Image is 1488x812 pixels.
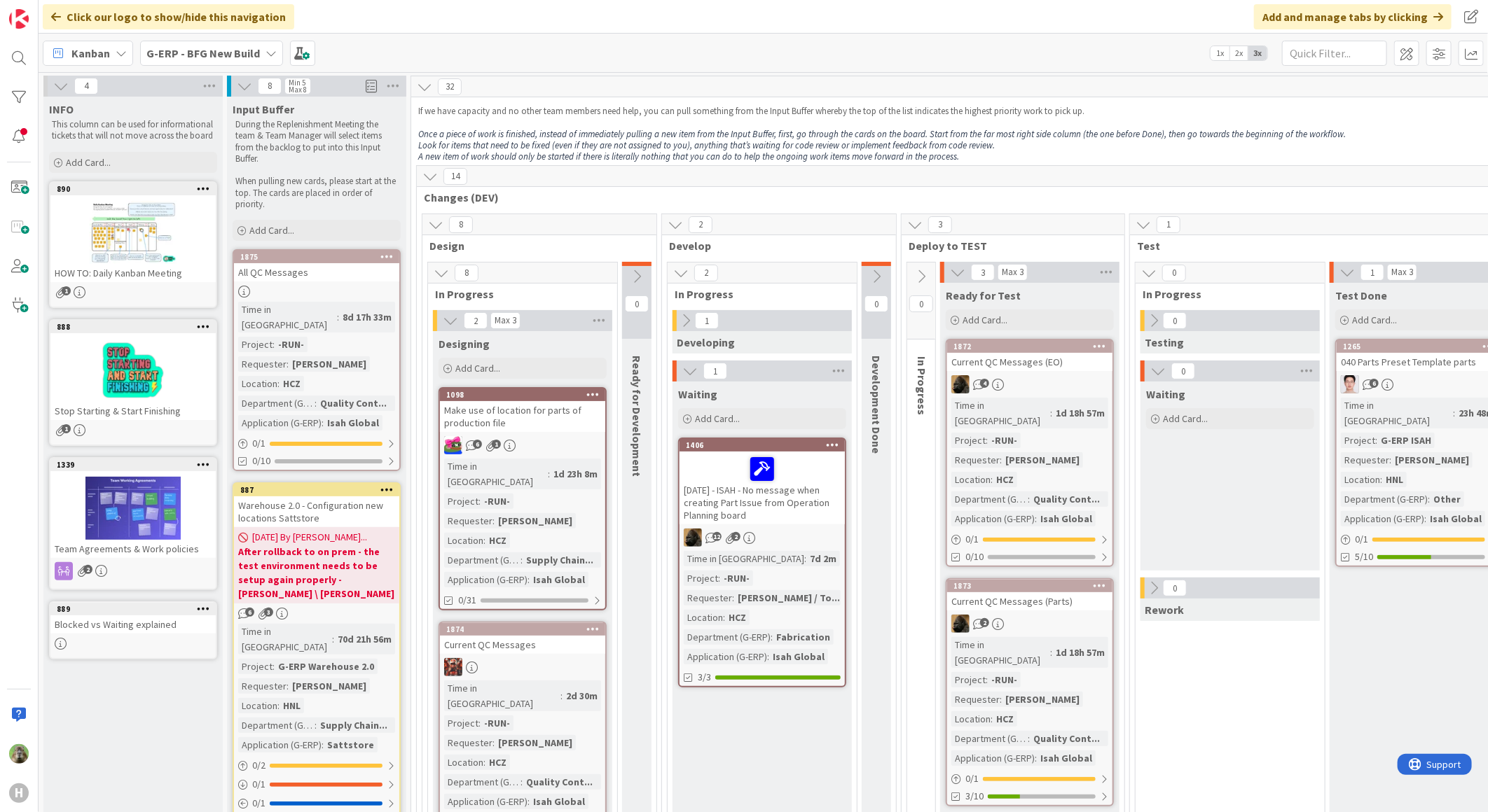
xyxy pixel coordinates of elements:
span: : [548,466,550,482]
div: Max 8 [289,86,307,93]
span: Kanban [71,45,110,62]
div: Isah Global [530,572,588,587]
span: : [1028,731,1030,746]
div: 890 [57,184,216,194]
div: Project [1341,433,1375,448]
a: 1875All QC MessagesTime in [GEOGRAPHIC_DATA]:8d 17h 33mProject:-RUN-Requester:[PERSON_NAME]Locati... [233,249,401,471]
div: Other [1430,491,1464,507]
div: -RUN- [988,672,1021,687]
div: Time in [GEOGRAPHIC_DATA] [684,551,804,566]
div: 1098 [440,388,605,401]
span: : [492,735,495,750]
img: Visit kanbanzone.com [9,9,29,29]
div: Project [951,433,986,448]
span: : [1453,405,1455,421]
div: Isah Global [1037,750,1096,766]
div: Isah Global [1037,511,1096,526]
span: : [723,610,725,625]
span: Add Card... [249,224,294,237]
span: : [718,570,720,586]
span: Support [29,2,64,19]
img: JK [444,436,462,454]
span: 3/10 [965,789,984,804]
div: JK [440,436,605,454]
div: Max 3 [1391,269,1413,276]
span: : [287,356,289,372]
span: : [337,309,339,325]
div: 1098 [446,390,605,400]
span: 3 [928,216,952,233]
div: Time in [GEOGRAPHIC_DATA] [444,458,548,489]
div: Min 5 [289,79,305,86]
div: Project [238,337,273,352]
span: 0/10 [252,454,270,468]
div: Application (G-ERP) [951,511,1035,526]
span: 1 [62,424,71,433]
div: 1339 [57,460,216,470]
img: ll [1341,375,1359,393]
div: 889 [50,603,216,615]
div: Location [951,711,991,727]
span: 0 / 1 [252,796,266,811]
div: Requester [238,678,287,694]
span: : [560,688,563,703]
div: Time in [GEOGRAPHIC_DATA] [238,302,337,332]
p: During the Replenishment Meeting the team & Team Manager will select items from the backlog to pu... [235,119,398,164]
div: 888 [50,321,216,333]
div: 1874Current QC Messages [440,623,605,654]
div: Requester [444,513,492,528]
div: 8d 17h 33m [339,309,395,325]
span: 0/10 [965,549,984,564]
div: Location [444,533,483,548]
div: 1874 [440,623,605,636]
span: 5/10 [1355,549,1373,564]
div: Application (G-ERP) [238,737,322,752]
div: 1339Team Agreements & Work policies [50,458,216,558]
span: [DATE] By [PERSON_NAME]... [252,530,367,545]
div: Location [238,698,277,713]
div: 1d 18h 57m [1052,645,1108,660]
div: Requester [951,692,1000,707]
span: : [315,717,317,733]
span: : [1375,433,1377,448]
div: Make use of location for parts of production file [440,401,605,432]
span: In Progress [435,287,600,301]
span: 0 [1162,265,1186,281]
span: Add Card... [455,362,500,374]
div: 0/1 [234,435,399,452]
span: : [1000,452,1002,468]
div: Department (G-ERP) [951,731,1028,746]
img: ND [951,375,970,393]
span: 1 [1157,216,1180,233]
div: 1873 [953,581,1112,591]
div: Time in [GEOGRAPHIC_DATA] [238,624,332,654]
div: Application (G-ERP) [444,794,528,809]
a: 889Blocked vs Waiting explained [49,601,217,659]
div: 1406 [686,440,845,450]
span: 8 [258,78,282,94]
span: : [287,678,289,694]
span: : [991,472,993,487]
span: 0 / 1 [965,532,979,547]
div: -RUN- [481,715,514,731]
span: : [1000,692,1002,707]
div: Department (G-ERP) [238,395,315,411]
div: Department (G-ERP) [444,774,521,790]
div: [PERSON_NAME] [1391,452,1473,468]
div: 1874 [446,624,605,634]
span: : [1035,750,1037,766]
div: 1875All QC Messages [234,251,399,281]
span: : [991,711,993,727]
span: 2 [731,532,740,541]
span: : [1035,511,1037,526]
span: : [332,631,334,647]
p: This column can be used for informational tickets that will not move across the board [52,119,214,142]
div: [PERSON_NAME] / To... [734,590,843,605]
div: 1872 [953,342,1112,351]
div: G-ERP Warehouse 2.0 [275,659,378,674]
a: 1873Current QC Messages (Parts)NDTime in [GEOGRAPHIC_DATA]:1d 18h 57mProject:-RUN-Requester:[PERS... [946,578,1114,806]
div: -RUN- [988,433,1021,448]
span: : [478,715,481,731]
div: -RUN- [720,570,753,586]
span: 2 [694,265,718,281]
